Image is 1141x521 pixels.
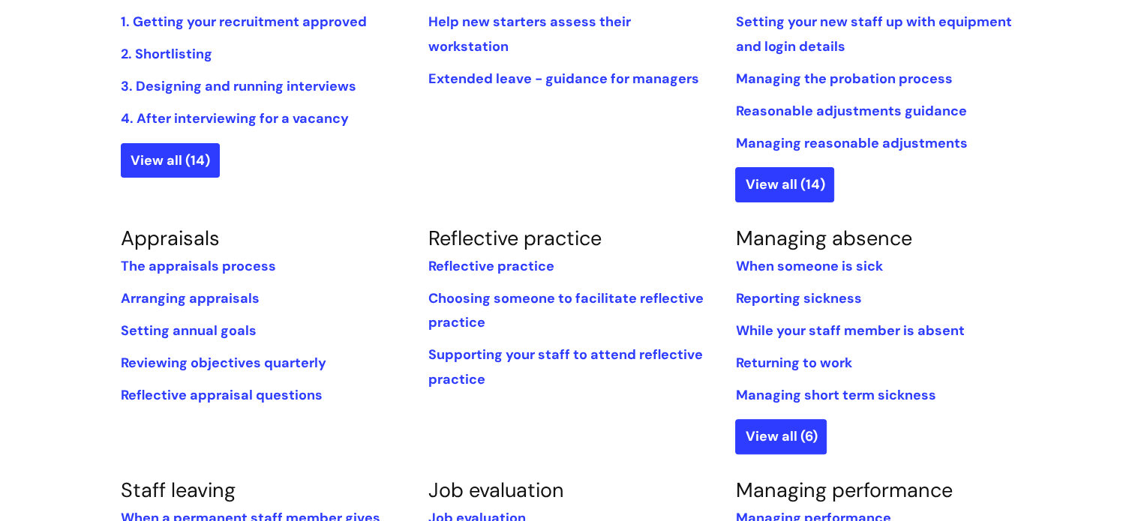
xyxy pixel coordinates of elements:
[121,322,257,340] a: Setting annual goals
[428,289,703,331] a: Choosing someone to facilitate reflective practice
[121,45,212,63] a: 2. Shortlisting
[735,289,861,307] a: Reporting sickness
[735,477,952,503] a: Managing performance
[428,13,630,55] a: Help new starters assess their workstation
[428,225,601,251] a: Reflective practice
[121,109,349,127] a: 4. After interviewing for a vacancy
[121,257,276,275] a: The appraisals process
[121,13,367,31] a: 1. Getting your recruitment approved
[121,143,220,178] a: View all (14)
[735,386,935,404] a: Managing short term sickness
[735,225,911,251] a: Managing absence
[121,289,260,307] a: Arranging appraisals
[428,70,698,88] a: Extended leave - guidance for managers
[121,354,326,372] a: Reviewing objectives quarterly
[735,102,966,120] a: Reasonable adjustments guidance
[735,70,952,88] a: Managing the probation process
[428,477,563,503] a: Job evaluation
[428,257,554,275] a: Reflective practice
[735,134,967,152] a: Managing reasonable adjustments
[735,322,964,340] a: While‌ ‌your‌ ‌staff‌ ‌member‌ ‌is‌ ‌absent‌
[735,419,827,454] a: View all (6)
[735,167,834,202] a: View all (14)
[121,477,236,503] a: Staff leaving
[121,386,323,404] a: Reflective appraisal questions
[735,13,1011,55] a: Setting your new staff up with equipment and login details
[121,77,356,95] a: 3. Designing and running interviews
[428,346,702,388] a: Supporting your staff to attend reflective practice
[735,354,851,372] a: Returning to work
[121,225,220,251] a: Appraisals
[735,257,882,275] a: When someone is sick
